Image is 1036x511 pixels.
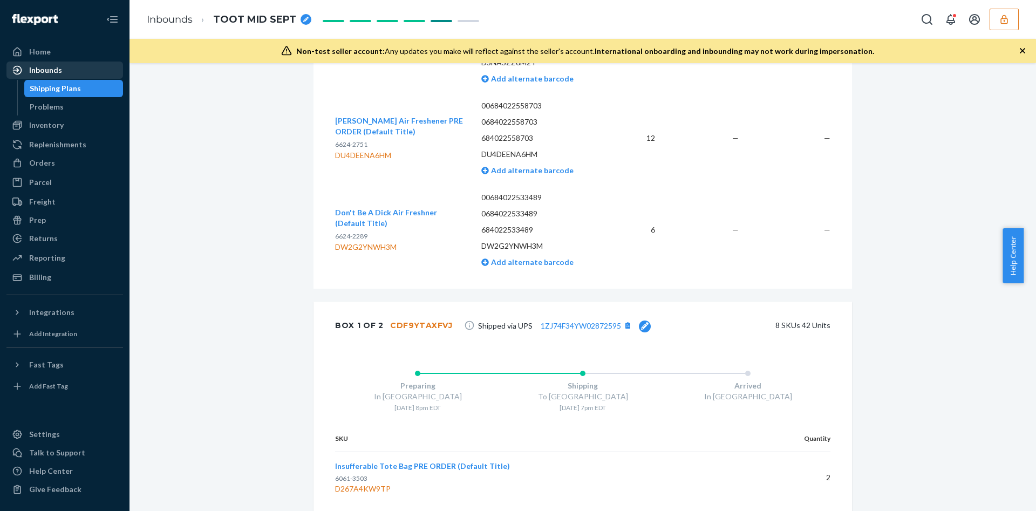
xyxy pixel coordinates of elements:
[6,136,123,153] a: Replenishments
[940,9,962,30] button: Open notifications
[481,257,574,267] a: Add alternate barcode
[478,318,651,332] span: Shipped via UPS
[610,184,664,276] td: 6
[335,150,464,161] div: DU4DEENA6HM
[500,391,665,402] div: To [GEOGRAPHIC_DATA]
[29,158,55,168] div: Orders
[6,462,123,480] a: Help Center
[6,426,123,443] a: Settings
[6,43,123,60] a: Home
[335,380,500,391] div: Preparing
[6,193,123,210] a: Freight
[6,325,123,343] a: Add Integration
[489,74,574,83] span: Add alternate barcode
[732,225,739,234] span: —
[24,80,124,97] a: Shipping Plans
[6,174,123,191] a: Parcel
[29,381,68,391] div: Add Fast Tag
[6,212,123,229] a: Prep
[335,208,437,228] span: Don't Be A Dick Air Freshner (Default Title)
[481,241,602,251] p: DW2G2YNWH3M
[29,196,56,207] div: Freight
[595,46,874,56] span: International onboarding and inbounding may not work during impersonation.
[6,269,123,286] a: Billing
[732,133,739,142] span: —
[916,9,938,30] button: Open Search Box
[335,140,367,148] span: 6624-2751
[335,115,464,137] button: [PERSON_NAME] Air Freshener PRE ORDER (Default Title)
[610,92,664,184] td: 12
[335,461,510,472] button: Insufferable Tote Bag PRE ORDER (Default Title)
[29,484,81,495] div: Give Feedback
[621,318,635,332] button: [object Object]
[481,100,602,111] p: 00684022558703
[489,166,574,175] span: Add alternate barcode
[6,154,123,172] a: Orders
[500,380,665,391] div: Shipping
[29,65,62,76] div: Inbounds
[500,403,665,412] div: [DATE] 7pm EDT
[29,307,74,318] div: Integrations
[29,233,58,244] div: Returns
[335,391,500,402] div: In [GEOGRAPHIC_DATA]
[335,116,463,136] span: [PERSON_NAME] Air Freshener PRE ORDER (Default Title)
[29,120,64,131] div: Inventory
[296,46,385,56] span: Non-test seller account:
[335,315,453,336] div: Box 1 of 2
[665,380,830,391] div: Arrived
[29,447,85,458] div: Talk to Support
[29,272,51,283] div: Billing
[964,9,985,30] button: Open account menu
[12,14,58,25] img: Flexport logo
[335,207,464,229] button: Don't Be A Dick Air Freshner (Default Title)
[30,83,81,94] div: Shipping Plans
[541,321,621,330] a: 1ZJ74F34YW02872595
[824,133,830,142] span: —
[481,192,602,203] p: 00684022533489
[481,117,602,127] p: 0684022558703
[24,98,124,115] a: Problems
[29,253,65,263] div: Reporting
[6,356,123,373] button: Fast Tags
[147,13,193,25] a: Inbounds
[29,429,60,440] div: Settings
[213,13,296,27] span: TOOT MID SEPT
[481,74,574,83] a: Add alternate barcode
[1003,228,1024,283] button: Help Center
[665,391,830,402] div: In [GEOGRAPHIC_DATA]
[489,257,574,267] span: Add alternate barcode
[824,225,830,234] span: —
[481,133,602,144] p: 684022558703
[29,177,52,188] div: Parcel
[29,359,64,370] div: Fast Tags
[335,403,500,412] div: [DATE] 8pm EDT
[335,461,510,471] span: Insufferable Tote Bag PRE ORDER (Default Title)
[754,452,830,503] td: 2
[481,149,602,160] p: DU4DEENA6HM
[6,444,123,461] a: Talk to Support
[29,329,77,338] div: Add Integration
[6,230,123,247] a: Returns
[335,425,754,452] th: SKU
[335,474,367,482] span: 6061-3503
[390,320,453,331] div: CDF9YTAXFVJ
[6,481,123,498] button: Give Feedback
[667,315,830,336] div: 8 SKUs 42 Units
[29,46,51,57] div: Home
[138,4,320,36] ol: breadcrumbs
[754,425,830,452] th: Quantity
[101,9,123,30] button: Close Navigation
[6,117,123,134] a: Inventory
[335,483,745,494] div: D267A4KW9TP
[481,166,574,175] a: Add alternate barcode
[335,232,367,240] span: 6624-2289
[29,466,73,476] div: Help Center
[30,101,64,112] div: Problems
[481,224,602,235] p: 684022533489
[296,46,874,57] div: Any updates you make will reflect against the seller's account.
[335,242,464,253] div: DW2G2YNWH3M
[29,215,46,226] div: Prep
[6,304,123,321] button: Integrations
[6,249,123,267] a: Reporting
